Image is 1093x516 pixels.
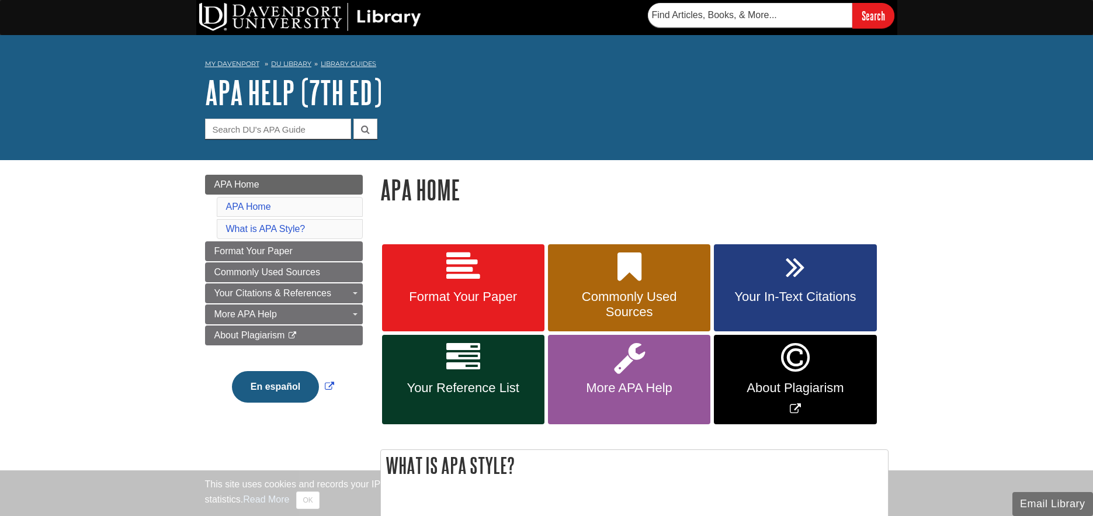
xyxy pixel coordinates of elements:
[205,477,889,509] div: This site uses cookies and records your IP address for usage statistics. Additionally, we use Goo...
[243,494,289,504] a: Read More
[852,3,894,28] input: Search
[723,380,868,396] span: About Plagiarism
[205,325,363,345] a: About Plagiarism
[287,332,297,340] i: This link opens in a new window
[321,60,376,68] a: Library Guides
[1012,492,1093,516] button: Email Library
[214,330,285,340] span: About Plagiarism
[214,309,277,319] span: More APA Help
[391,380,536,396] span: Your Reference List
[205,56,889,75] nav: breadcrumb
[205,262,363,282] a: Commonly Used Sources
[214,246,293,256] span: Format Your Paper
[229,382,337,392] a: Link opens in new window
[714,244,876,332] a: Your In-Text Citations
[205,74,382,110] a: APA Help (7th Ed)
[557,380,702,396] span: More APA Help
[296,491,319,509] button: Close
[226,202,271,212] a: APA Home
[380,175,889,205] h1: APA Home
[205,241,363,261] a: Format Your Paper
[391,289,536,304] span: Format Your Paper
[648,3,894,28] form: Searches DU Library's articles, books, and more
[214,179,259,189] span: APA Home
[205,283,363,303] a: Your Citations & References
[205,175,363,195] a: APA Home
[382,244,544,332] a: Format Your Paper
[205,59,259,69] a: My Davenport
[714,335,876,424] a: Link opens in new window
[214,288,331,298] span: Your Citations & References
[723,289,868,304] span: Your In-Text Citations
[381,450,888,481] h2: What is APA Style?
[199,3,421,31] img: DU Library
[648,3,852,27] input: Find Articles, Books, & More...
[548,244,710,332] a: Commonly Used Sources
[232,371,319,403] button: En español
[214,267,320,277] span: Commonly Used Sources
[205,175,363,423] div: Guide Page Menu
[226,224,306,234] a: What is APA Style?
[557,289,702,320] span: Commonly Used Sources
[205,119,351,139] input: Search DU's APA Guide
[271,60,311,68] a: DU Library
[382,335,544,424] a: Your Reference List
[548,335,710,424] a: More APA Help
[205,304,363,324] a: More APA Help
